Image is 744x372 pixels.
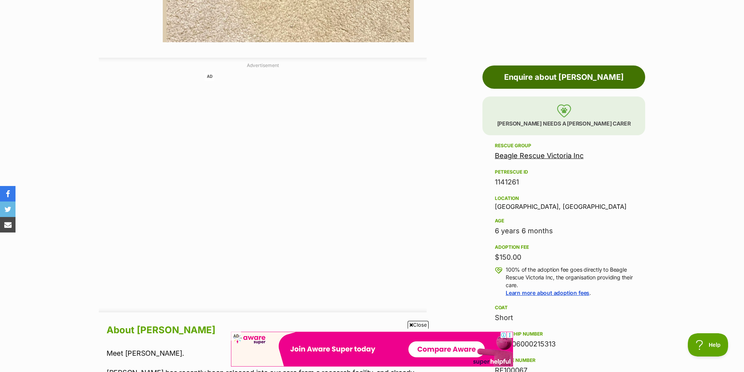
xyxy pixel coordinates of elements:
iframe: Advertisement [205,72,321,305]
iframe: Help Scout Beacon - Open [688,333,728,356]
div: 900006000215313 [495,339,633,350]
p: [PERSON_NAME] needs a [PERSON_NAME] carer [482,96,645,135]
div: Adoption fee [495,244,633,250]
h2: About [PERSON_NAME] [107,322,427,339]
p: Meet [PERSON_NAME]. [107,348,427,358]
div: 6 years 6 months [495,226,633,236]
div: Source number [495,357,633,363]
div: Short [495,312,633,323]
span: AD [205,72,215,81]
div: Advertisement [99,58,427,312]
img: foster-care-31f2a1ccfb079a48fc4dc6d2a002ce68c6d2b76c7ccb9e0da61f6cd5abbf869a.svg [557,104,571,117]
div: Age [495,218,633,224]
div: 1141261 [495,177,633,188]
div: Rescue group [495,143,633,149]
span: Close [408,321,429,329]
div: Microchip number [495,331,633,337]
div: [GEOGRAPHIC_DATA], [GEOGRAPHIC_DATA] [495,194,633,210]
div: PetRescue ID [495,169,633,175]
div: $150.00 [495,252,633,263]
a: Enquire about [PERSON_NAME] [482,65,645,89]
a: Beagle Rescue Victoria Inc [495,152,584,160]
a: Learn more about adoption fees [506,289,589,296]
div: Coat [495,305,633,311]
div: Location [495,195,633,201]
span: AD [231,332,241,341]
p: 100% of the adoption fee goes directly to Beagle Rescue Victoria Inc, the organisation providing ... [506,266,633,297]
